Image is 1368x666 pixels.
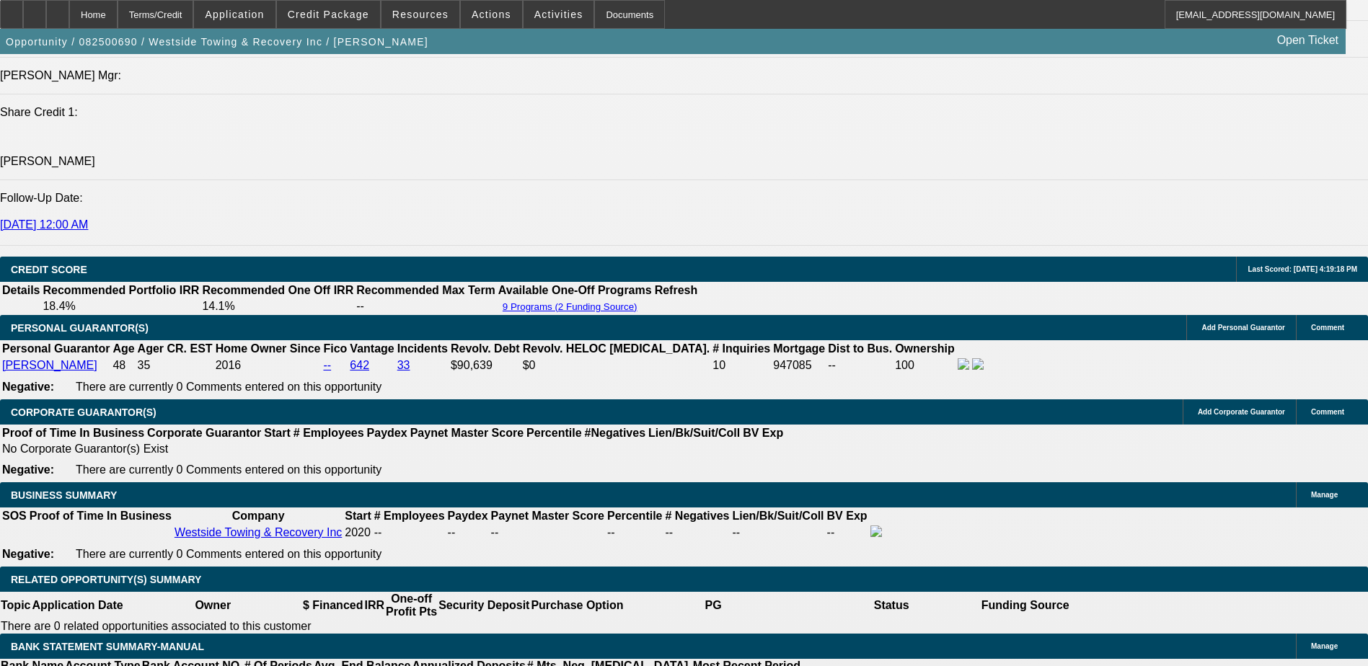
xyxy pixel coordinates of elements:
[2,548,54,560] b: Negative:
[731,525,824,541] td: --
[498,301,642,313] button: 9 Programs (2 Funding Source)
[397,342,448,355] b: Incidents
[76,463,381,476] span: There are currently 0 Comments entered on this opportunity
[29,509,172,523] th: Proof of Time In Business
[76,381,381,393] span: There are currently 0 Comments entered on this opportunity
[981,592,1070,619] th: Funding Source
[367,427,407,439] b: Paydex
[2,381,54,393] b: Negative:
[585,427,646,439] b: #Negatives
[451,342,520,355] b: Revolv. Debt
[743,427,783,439] b: BV Exp
[607,510,662,522] b: Percentile
[666,526,730,539] div: --
[112,342,134,355] b: Age
[450,358,521,373] td: $90,639
[410,427,524,439] b: Paynet Master Score
[972,358,984,370] img: linkedin-icon.png
[277,1,380,28] button: Credit Package
[773,342,825,355] b: Mortgage
[264,427,290,439] b: Start
[11,407,156,418] span: CORPORATE GUARANTOR(S)
[302,592,364,619] th: $ Financed
[1311,324,1344,332] span: Comment
[194,1,275,28] button: Application
[498,283,653,298] th: Available One-Off Programs
[216,342,321,355] b: Home Owner Since
[344,525,371,541] td: 2020
[522,358,711,373] td: $0
[2,463,54,476] b: Negative:
[1311,408,1344,416] span: Comment
[11,264,87,275] span: CREDIT SCORE
[491,510,604,522] b: Paynet Master Score
[461,1,522,28] button: Actions
[374,526,382,538] span: --
[803,592,981,619] th: Status
[137,358,213,373] td: 35
[147,427,261,439] b: Corporate Guarantor
[392,9,449,20] span: Resources
[11,489,117,501] span: BUSINESS SUMMARY
[232,510,285,522] b: Company
[1248,265,1357,273] span: Last Scored: [DATE] 4:19:18 PM
[323,342,347,355] b: Fico
[827,510,868,522] b: BV Exp
[381,1,459,28] button: Resources
[524,1,594,28] button: Activities
[31,592,123,619] th: Application Date
[205,9,264,20] span: Application
[827,358,893,373] td: --
[828,342,892,355] b: Dist to Bus.
[1311,642,1338,650] span: Manage
[201,299,354,314] td: 14.1%
[374,510,445,522] b: # Employees
[654,283,699,298] th: Refresh
[607,526,662,539] div: --
[894,358,956,373] td: 100
[870,525,882,537] img: facebook-icon.png
[624,592,802,619] th: PG
[42,283,200,298] th: Recommended Portfolio IRR
[958,358,969,370] img: facebook-icon.png
[42,299,200,314] td: 18.4%
[356,299,496,314] td: --
[288,9,369,20] span: Credit Package
[385,592,438,619] th: One-off Profit Pts
[112,358,135,373] td: 48
[1,442,790,456] td: No Corporate Guarantor(s) Exist
[350,342,394,355] b: Vantage
[447,525,489,541] td: --
[523,342,710,355] b: Revolv. HELOC [MEDICAL_DATA].
[345,510,371,522] b: Start
[895,342,955,355] b: Ownership
[2,342,110,355] b: Personal Guarantor
[11,322,149,334] span: PERSONAL GUARANTOR(S)
[124,592,302,619] th: Owner
[11,641,204,652] span: BANK STATEMENT SUMMARY-MANUAL
[491,526,604,539] div: --
[530,592,624,619] th: Purchase Option
[732,510,824,522] b: Lien/Bk/Suit/Coll
[1271,28,1344,53] a: Open Ticket
[712,342,770,355] b: # Inquiries
[1198,408,1285,416] span: Add Corporate Guarantor
[1,283,40,298] th: Details
[6,36,428,48] span: Opportunity / 082500690 / Westside Towing & Recovery Inc / [PERSON_NAME]
[363,592,385,619] th: IRR
[648,427,740,439] b: Lien/Bk/Suit/Coll
[201,283,354,298] th: Recommended One Off IRR
[397,359,410,371] a: 33
[534,9,583,20] span: Activities
[294,427,364,439] b: # Employees
[323,359,331,371] a: --
[526,427,581,439] b: Percentile
[826,525,868,541] td: --
[2,359,97,371] a: [PERSON_NAME]
[438,592,530,619] th: Security Deposit
[666,510,730,522] b: # Negatives
[1,426,145,440] th: Proof of Time In Business
[1311,491,1338,499] span: Manage
[472,9,511,20] span: Actions
[11,574,201,585] span: RELATED OPPORTUNITY(S) SUMMARY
